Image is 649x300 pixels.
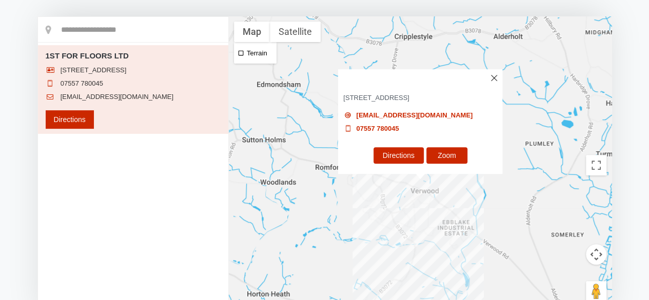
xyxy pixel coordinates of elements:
[338,69,502,86] h3: 1ST FOR FLOORS LTD
[235,43,276,63] li: Terrain
[357,125,399,133] a: 07557 780045
[586,244,606,265] button: Map camera controls
[244,47,271,60] label: Terrain
[373,147,424,164] a: Directions
[343,94,497,102] span: [STREET_ADDRESS]
[270,22,321,42] button: Show satellite imagery
[586,155,606,175] button: Toggle fullscreen view
[234,42,277,64] ul: Show street map
[491,75,497,81] img: cross.png
[46,110,94,129] a: Directions
[46,50,221,61] h3: 1ST FOR FLOORS LTD
[357,111,473,119] a: [EMAIL_ADDRESS][DOMAIN_NAME]
[61,79,103,88] a: 07557 780045
[61,66,127,74] span: [STREET_ADDRESS]
[426,147,467,164] a: Zoom
[234,22,270,42] button: Show street map
[61,93,173,101] a: [EMAIL_ADDRESS][DOMAIN_NAME]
